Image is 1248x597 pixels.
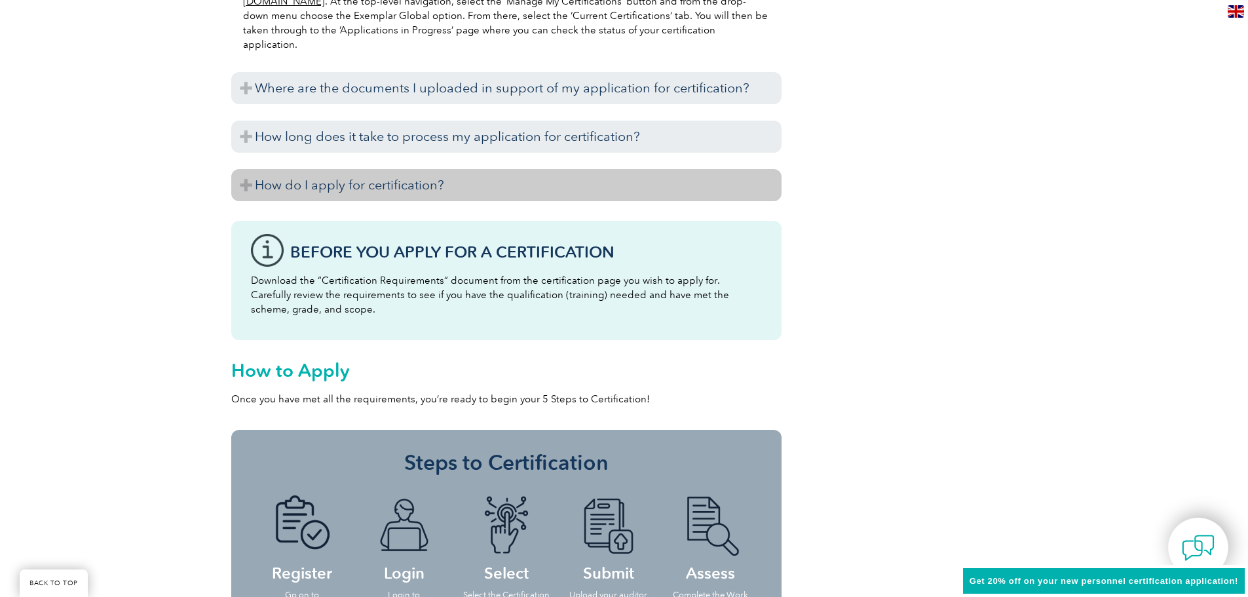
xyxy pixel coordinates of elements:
img: icon-blue-doc-search.png [675,495,747,556]
h3: Where are the documents I uploaded in support of my application for certification? [231,72,782,104]
h4: Submit [561,495,656,580]
h4: Register [255,495,349,580]
img: icon-blue-laptop-male.png [368,495,440,556]
img: icon-blue-doc-tick.png [266,495,338,556]
span: Get 20% off on your new personnel certification application! [970,576,1238,586]
img: icon-blue-finger-button.png [470,495,542,556]
p: Download the “Certification Requirements” document from the certification page you wish to apply ... [251,273,762,317]
h4: Assess [664,495,758,580]
img: icon-blue-doc-arrow.png [573,495,645,556]
h3: Steps to Certification [251,450,762,476]
h4: Select [459,495,554,580]
img: en [1228,5,1244,18]
a: BACK TO TOP [20,569,88,597]
h3: Before You Apply For a Certification [290,244,762,260]
h2: How to Apply [231,360,782,381]
p: Once you have met all the requirements, you’re ready to begin your 5 Steps to Certification! [231,392,782,406]
img: contact-chat.png [1182,531,1215,564]
h3: How do I apply for certification? [231,169,782,201]
h3: How long does it take to process my application for certification? [231,121,782,153]
h4: Login [357,495,451,580]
